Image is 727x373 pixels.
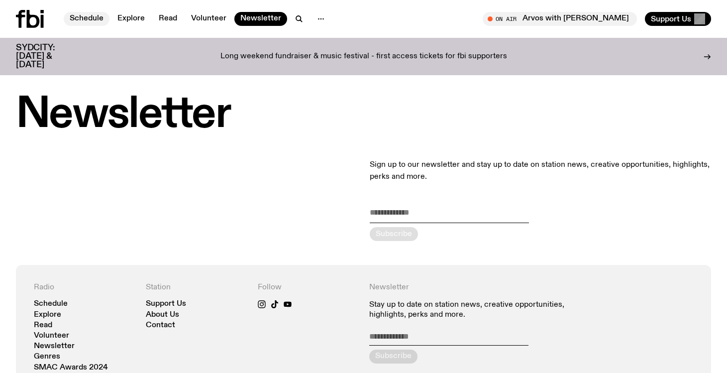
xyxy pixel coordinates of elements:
button: Subscribe [370,227,418,241]
a: Contact [146,322,175,329]
a: Explore [111,12,151,26]
a: Read [34,322,52,329]
h4: Newsletter [369,283,581,292]
span: Support Us [651,14,691,23]
h4: Follow [258,283,358,292]
h1: Newsletter [16,95,711,135]
a: Volunteer [185,12,232,26]
a: Schedule [34,300,68,308]
button: Subscribe [369,350,417,364]
p: Long weekend fundraiser & music festival - first access tickets for fbi supporters [220,52,507,61]
p: Stay up to date on station news, creative opportunities, highlights, perks and more. [369,300,581,319]
a: About Us [146,311,179,319]
a: Schedule [64,12,109,26]
a: Newsletter [234,12,287,26]
a: SMAC Awards 2024 [34,364,108,372]
a: Explore [34,311,61,319]
a: Newsletter [34,343,75,350]
a: Genres [34,353,60,361]
h3: SYDCITY: [DATE] & [DATE] [16,44,80,69]
a: Volunteer [34,332,69,340]
h4: Station [146,283,246,292]
a: Read [153,12,183,26]
button: Support Us [645,12,711,26]
p: Sign up to our newsletter and stay up to date on station news, creative opportunities, highlights... [370,159,712,183]
a: Support Us [146,300,186,308]
button: On AirArvos with [PERSON_NAME] [483,12,637,26]
h4: Radio [34,283,134,292]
